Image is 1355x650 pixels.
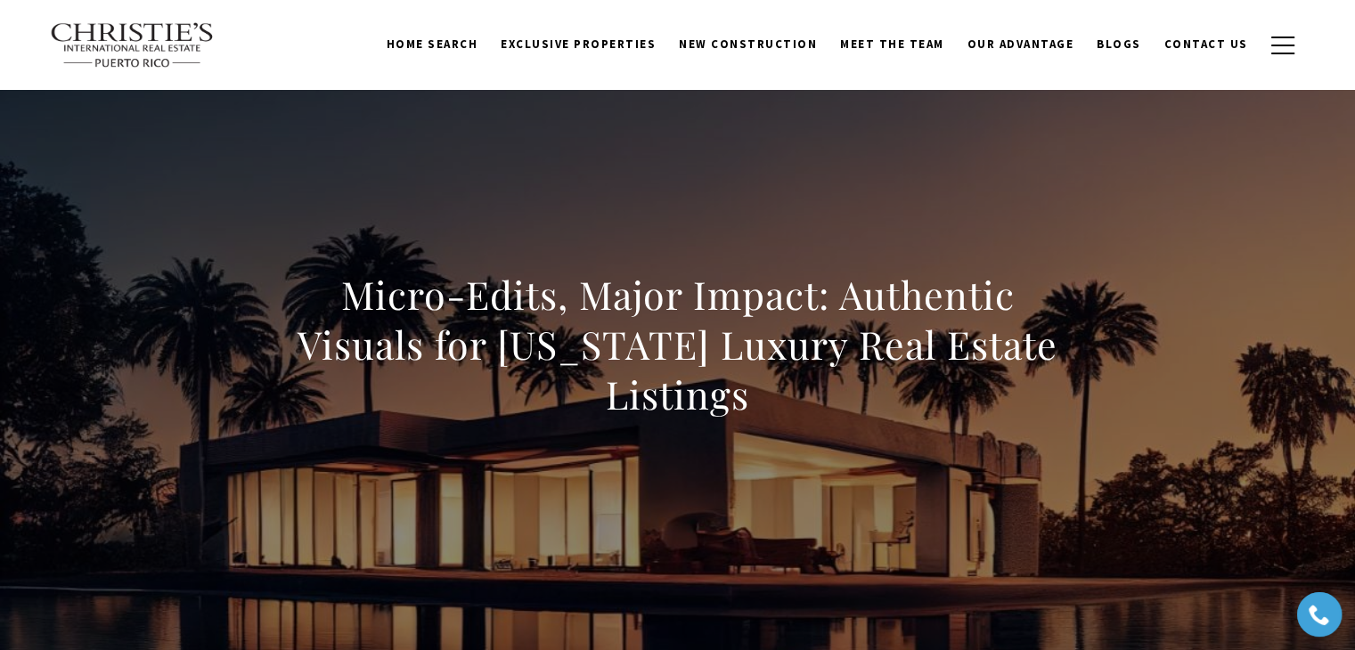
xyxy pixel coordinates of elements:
[501,37,656,52] span: Exclusive Properties
[956,28,1086,61] a: Our Advantage
[489,28,667,61] a: Exclusive Properties
[285,270,1071,419] h1: Micro-Edits, Major Impact: Authentic Visuals for [US_STATE] Luxury Real Estate Listings
[667,28,829,61] a: New Construction
[1085,28,1153,61] a: Blogs
[1164,37,1248,52] span: Contact Us
[967,37,1074,52] span: Our Advantage
[679,37,817,52] span: New Construction
[1260,20,1306,71] button: button
[375,28,490,61] a: Home Search
[50,22,216,69] img: Christie's International Real Estate text transparent background
[1097,37,1141,52] span: Blogs
[829,28,956,61] a: Meet the Team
